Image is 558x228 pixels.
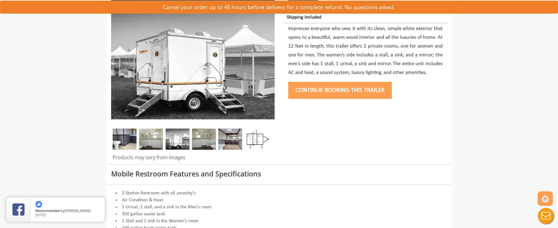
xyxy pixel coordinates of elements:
[288,82,392,99] button: Continue Booking this trailer
[113,129,137,150] img: A close view of inside of a station with a stall, mirror and cabinets
[35,208,60,213] span: Recommended
[245,129,269,150] img: Floor Plan of 2 station restroom with sink and toilet
[35,201,42,208] img: thumbs up icon
[12,203,25,216] img: Review Rating
[287,13,447,22] p: Shipping Included
[192,129,216,150] img: Gel 2 station 03
[111,197,447,204] li: Air Condition & Heat
[166,129,190,150] img: A mini restroom trailer with two separate stations and separate doors for males and females
[111,170,447,178] h3: Mobile Restroom Features and Specifications
[534,204,558,228] button: Live Chat
[218,129,242,150] img: A close view of inside of a station with a stall, mirror and cabinets
[288,25,443,77] p: Impresses everyone who sees it with its clean, simple white exterior that opens to a beautiful, w...
[35,209,100,213] span: by
[288,87,392,93] a: Continue Booking this trailer
[35,213,46,217] span: [DATE]
[111,154,275,164] div: Products may vary from images
[111,190,447,197] li: 2 Station Restroom with all amenity's
[111,211,447,218] li: 350 gallon waste tank
[111,204,447,211] li: 1 Urinal, 1 stall, and a sink in the Men's room
[139,129,163,150] img: Gel 2 station 02
[111,218,447,225] li: 1 Stall and 1 sink in the Women's room
[64,208,91,213] span: [PERSON_NAME]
